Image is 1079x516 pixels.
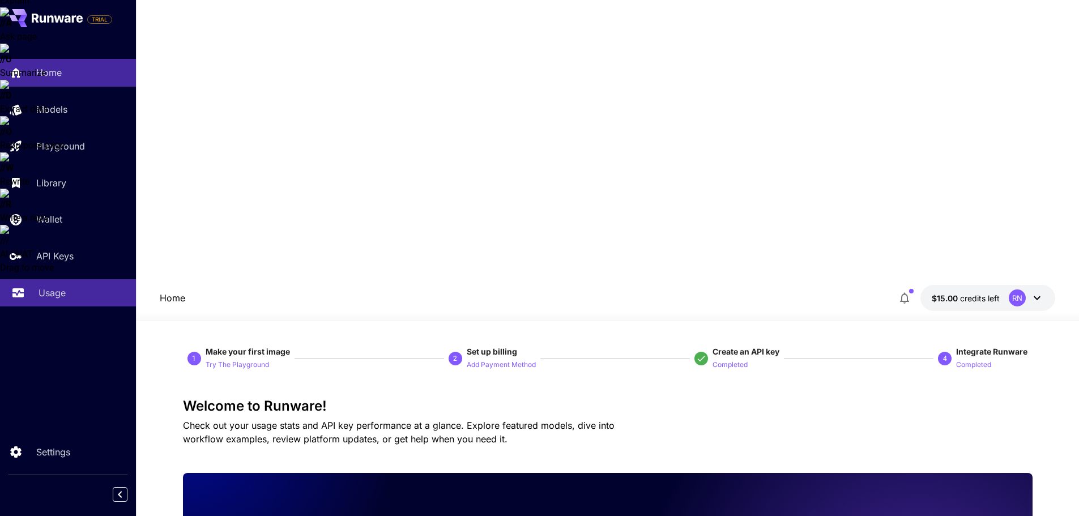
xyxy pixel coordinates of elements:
p: 4 [943,353,947,364]
span: Set up billing [467,347,517,356]
div: Collapse sidebar [121,484,136,505]
div: $15.00 [932,292,1000,304]
a: Home [160,291,185,305]
span: Create an API key [713,347,779,356]
p: Completed [956,360,991,370]
nav: breadcrumb [160,291,185,305]
h3: Welcome to Runware! [183,398,1033,414]
span: Make your first image [206,347,290,356]
span: credits left [960,293,1000,303]
div: RN [1009,289,1026,306]
p: 1 [192,353,196,364]
button: Completed [956,357,991,371]
span: Integrate Runware [956,347,1027,356]
button: Collapse sidebar [113,487,127,502]
p: Add Payment Method [467,360,536,370]
p: 2 [453,353,457,364]
p: Completed [713,360,748,370]
span: $15.00 [932,293,960,303]
button: $15.00RN [920,285,1055,311]
button: Try The Playground [206,357,269,371]
span: Check out your usage stats and API key performance at a glance. Explore featured models, dive int... [183,420,615,445]
p: Try The Playground [206,360,269,370]
button: Completed [713,357,748,371]
button: Add Payment Method [467,357,536,371]
p: Settings [36,445,70,459]
p: Usage [39,286,66,300]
